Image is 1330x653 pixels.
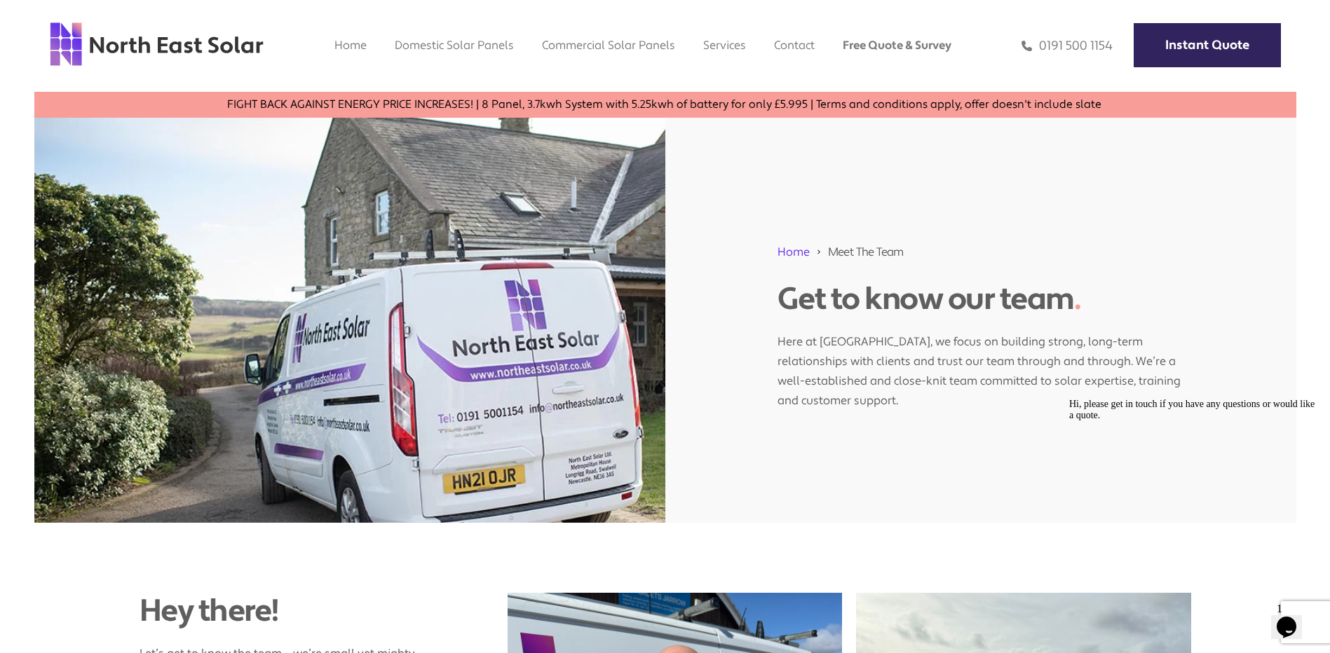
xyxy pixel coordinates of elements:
h1: Get to know our team [778,281,1184,318]
a: Commercial Solar Panels [542,38,675,53]
img: north east solar logo [49,21,264,67]
a: Instant Quote [1134,23,1281,67]
span: Hi, please get in touch if you have any questions or would like a quote. [6,6,251,27]
iframe: chat widget [1064,393,1316,590]
a: Home [334,38,367,53]
a: Contact [774,38,815,53]
a: Services [703,38,746,53]
a: Domestic Solar Panels [395,38,514,53]
a: Home [778,245,810,259]
a: Free Quote & Survey [843,38,951,53]
img: NE SOLAR VAN [34,118,665,523]
img: phone icon [1022,38,1032,54]
div: Hi, please get in touch if you have any questions or would like a quote. [6,6,258,28]
img: 211688_forward_arrow_icon.svg [815,244,822,260]
a: 0191 500 1154 [1022,38,1113,54]
span: . [1074,280,1081,319]
p: Here at [GEOGRAPHIC_DATA], we focus on building strong, long-term relationships with clients and ... [778,318,1184,411]
span: Meet The Team [828,244,904,260]
div: Hey there! [140,593,508,630]
iframe: chat widget [1271,597,1316,639]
